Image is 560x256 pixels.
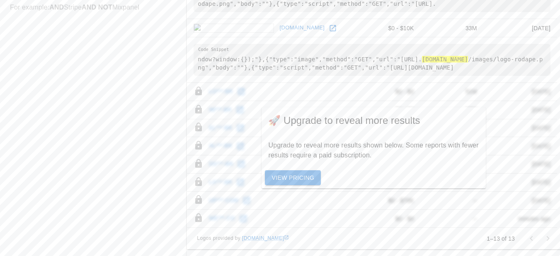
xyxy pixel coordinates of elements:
[10,2,177,12] p: For example: Stripe Mixpanel
[487,234,515,243] p: 1–13 of 13
[82,4,112,11] b: AND NOT
[242,235,289,241] a: [DOMAIN_NAME]
[268,140,479,160] p: Upgrade to reveal more results shown below. Some reports with fewer results require a paid subscr...
[194,24,274,33] img: aconox.com.br icon
[49,4,64,11] b: AND
[197,234,289,243] span: Logos provided by
[194,44,550,76] pre: ndow?window:{});"},{"type":"image","method":"GET","url":"[URL]. /images/logo-rodape.png","body":"...
[327,22,339,34] a: Open aconox.com.br in new window
[420,19,483,37] td: 33M
[268,114,479,127] span: 🚀 Upgrade to reveal more results
[277,22,327,34] a: [DOMAIN_NAME]
[484,19,557,37] td: [DATE]
[265,170,321,186] a: View Pricing
[422,56,468,63] hl: [DOMAIN_NAME]
[353,19,421,37] td: $0 - $10K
